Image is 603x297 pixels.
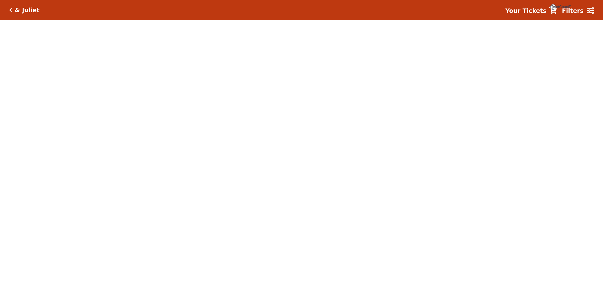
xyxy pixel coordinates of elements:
h5: & Juliet [15,7,40,14]
strong: Filters [562,7,584,14]
a: Filters [562,6,594,15]
span: {{cartCount}} [550,4,556,10]
a: Your Tickets {{cartCount}} [505,6,557,15]
strong: Your Tickets [505,7,546,14]
a: Click here to go back to filters [9,8,12,12]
